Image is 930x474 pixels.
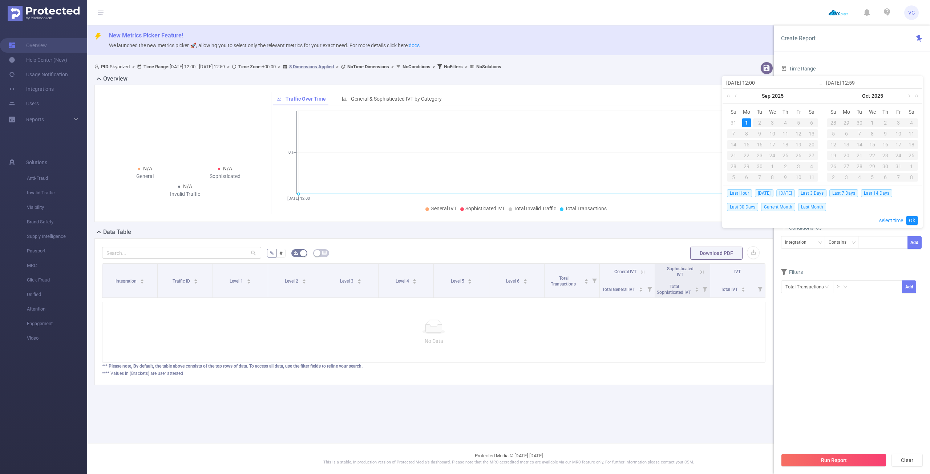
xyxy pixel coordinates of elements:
[853,173,866,182] div: 4
[766,140,779,149] div: 17
[444,64,463,69] b: No Filters
[792,161,805,172] td: October 3, 2025
[727,150,740,161] td: September 21, 2025
[727,151,740,160] div: 21
[866,109,879,115] span: We
[853,106,866,117] th: Tue
[727,161,740,172] td: September 28, 2025
[103,74,128,83] h2: Overview
[766,150,779,161] td: September 24, 2025
[779,172,792,183] td: October 9, 2025
[726,78,819,87] input: Start date
[26,112,44,127] a: Reports
[779,140,792,149] div: 18
[905,128,918,139] td: October 11, 2025
[27,229,87,244] span: Supply Intelligence
[879,139,892,150] td: October 16, 2025
[879,151,892,160] div: 23
[871,89,884,103] a: 2025
[905,117,918,128] td: October 4, 2025
[866,161,879,172] td: October 29, 2025
[805,117,818,128] td: September 6, 2025
[792,129,805,138] div: 12
[766,173,779,182] div: 8
[101,64,110,69] b: PID:
[105,173,185,180] div: General
[27,186,87,200] span: Invalid Traffic
[902,280,916,293] button: Add
[840,129,853,138] div: 6
[805,129,818,138] div: 13
[792,173,805,182] div: 10
[430,206,457,211] span: General IVT
[805,173,818,182] div: 11
[805,140,818,149] div: 20
[866,139,879,150] td: October 15, 2025
[892,109,905,115] span: Fr
[102,247,261,259] input: Search...
[753,118,766,127] div: 2
[779,106,792,117] th: Thu
[853,150,866,161] td: October 21, 2025
[740,129,753,138] div: 8
[789,225,821,231] span: Conditions
[805,172,818,183] td: October 11, 2025
[753,150,766,161] td: September 23, 2025
[727,203,758,211] span: Last 30 Days
[753,151,766,160] div: 23
[143,166,152,171] span: N/A
[892,151,905,160] div: 24
[270,250,274,256] span: %
[879,129,892,138] div: 9
[852,240,856,246] i: icon: down
[729,118,738,127] div: 31
[781,454,886,467] button: Run Report
[840,118,853,127] div: 29
[27,287,87,302] span: Unified
[27,171,87,186] span: Anti-Fraud
[430,64,437,69] span: >
[9,82,54,96] a: Integrations
[905,89,912,103] a: Next month (PageDown)
[779,117,792,128] td: September 4, 2025
[827,128,840,139] td: October 5, 2025
[785,236,812,248] div: Integration
[727,139,740,150] td: September 14, 2025
[727,106,740,117] th: Sun
[727,173,740,182] div: 5
[238,64,262,69] b: Time Zone:
[840,140,853,149] div: 13
[740,139,753,150] td: September 15, 2025
[906,216,918,225] a: Ok
[853,161,866,172] td: October 28, 2025
[853,172,866,183] td: November 4, 2025
[27,244,87,258] span: Passport
[27,316,87,331] span: Engagement
[905,161,918,172] td: November 1, 2025
[334,64,341,69] span: >
[690,247,743,260] button: Download PDF
[840,150,853,161] td: October 20, 2025
[892,129,905,138] div: 10
[183,183,192,189] span: N/A
[853,118,866,127] div: 30
[351,96,442,102] span: General & Sophisticated IVT by Category
[891,454,923,467] button: Clear
[776,189,795,197] span: [DATE]
[727,140,740,149] div: 14
[892,139,905,150] td: October 17, 2025
[879,117,892,128] td: October 2, 2025
[779,173,792,182] div: 9
[766,128,779,139] td: September 10, 2025
[892,162,905,171] div: 31
[805,150,818,161] td: September 27, 2025
[866,140,879,149] div: 15
[861,189,892,197] span: Last 14 Days
[94,64,501,69] span: Skyadvert [DATE] 12:00 - [DATE] 12:59 +00:00
[805,118,818,127] div: 6
[792,172,805,183] td: October 10, 2025
[279,250,283,256] span: #
[853,162,866,171] div: 28
[725,89,735,103] a: Last year (Control + left)
[892,128,905,139] td: October 10, 2025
